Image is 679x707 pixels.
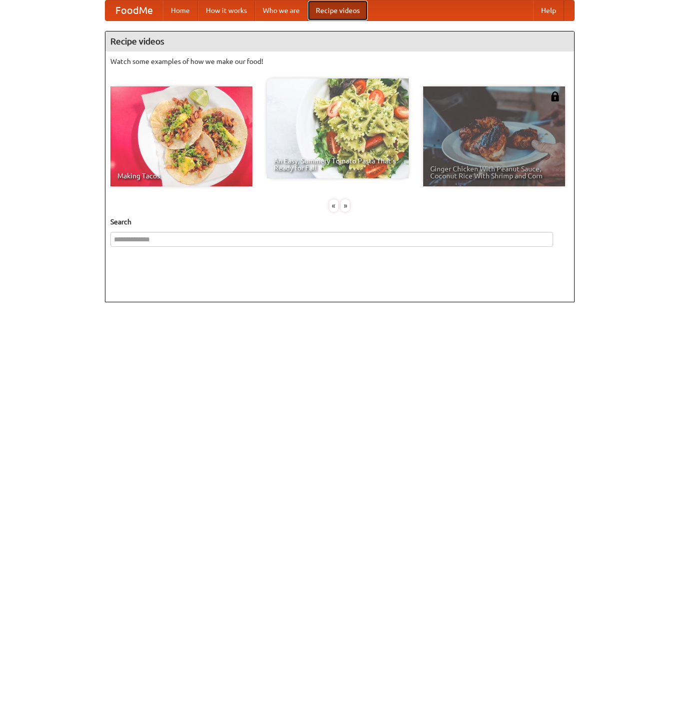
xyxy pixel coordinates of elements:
div: » [341,199,350,212]
a: FoodMe [105,0,163,20]
img: 483408.png [550,91,560,101]
h5: Search [110,217,569,227]
a: Home [163,0,198,20]
span: Making Tacos [117,172,245,179]
h4: Recipe videos [105,31,574,51]
a: An Easy, Summery Tomato Pasta That's Ready for Fall [267,78,409,178]
a: How it works [198,0,255,20]
a: Making Tacos [110,86,252,186]
div: « [329,199,338,212]
span: An Easy, Summery Tomato Pasta That's Ready for Fall [274,157,402,171]
p: Watch some examples of how we make our food! [110,56,569,66]
a: Recipe videos [308,0,368,20]
a: Help [533,0,564,20]
a: Who we are [255,0,308,20]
